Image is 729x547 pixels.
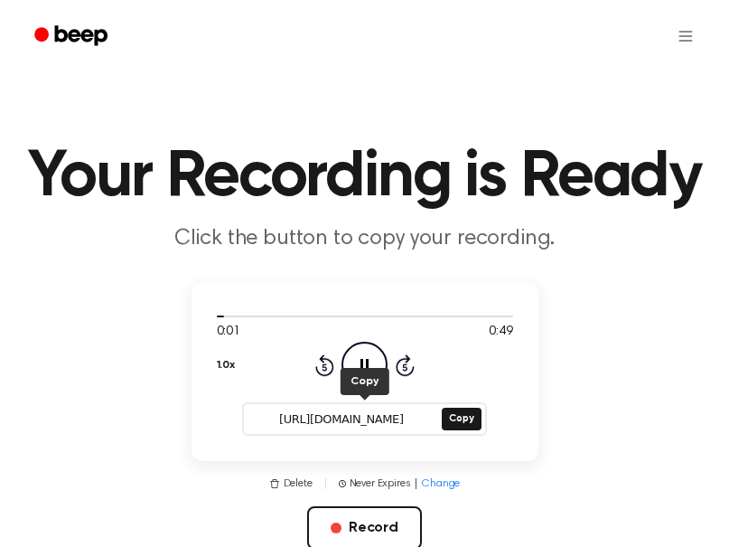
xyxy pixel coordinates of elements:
[323,476,328,492] span: |
[22,145,707,210] h1: Your Recording is Ready
[664,14,707,58] button: Open menu
[22,19,124,54] a: Beep
[414,476,418,492] span: |
[489,323,512,342] span: 0:49
[269,476,313,492] button: Delete
[339,476,461,492] button: Never Expires|Change
[217,323,240,342] span: 0:01
[340,368,388,395] button: Copy
[422,476,460,492] span: Change
[442,408,481,430] button: Copy
[217,350,235,381] button: 1.0x
[22,224,707,254] p: Click the button to copy your recording.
